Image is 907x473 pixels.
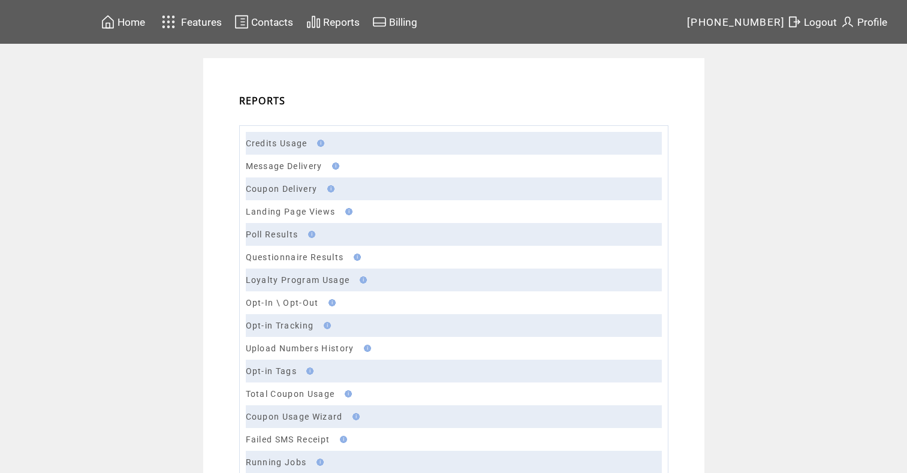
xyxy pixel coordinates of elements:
img: help.gif [341,390,352,397]
img: help.gif [350,254,361,261]
a: Loyalty Program Usage [246,275,350,285]
a: Poll Results [246,230,299,239]
img: help.gif [342,208,352,215]
img: help.gif [356,276,367,284]
a: Coupon Delivery [246,184,318,194]
img: help.gif [349,413,360,420]
span: Features [181,16,222,28]
img: help.gif [305,231,315,238]
a: Profile [839,13,889,31]
span: REPORTS [239,94,286,107]
img: help.gif [303,367,314,375]
a: Opt-in Tags [246,366,297,376]
a: Upload Numbers History [246,344,354,353]
span: Home [117,16,145,28]
img: help.gif [360,345,371,352]
img: profile.svg [840,14,855,29]
a: Home [99,13,147,31]
a: Billing [370,13,419,31]
img: help.gif [314,140,324,147]
a: Coupon Usage Wizard [246,412,343,421]
a: Logout [785,13,839,31]
img: creidtcard.svg [372,14,387,29]
a: Opt-In \ Opt-Out [246,298,319,308]
a: Opt-in Tracking [246,321,314,330]
a: Reports [305,13,361,31]
img: features.svg [158,12,179,32]
img: help.gif [336,436,347,443]
a: Contacts [233,13,295,31]
span: Profile [857,16,887,28]
a: Running Jobs [246,457,307,467]
span: [PHONE_NUMBER] [687,16,785,28]
span: Logout [804,16,837,28]
img: help.gif [320,322,331,329]
a: Message Delivery [246,161,323,171]
a: Total Coupon Usage [246,389,335,399]
img: help.gif [324,185,335,192]
img: help.gif [329,162,339,170]
a: Landing Page Views [246,207,336,216]
img: help.gif [325,299,336,306]
a: Failed SMS Receipt [246,435,330,444]
img: help.gif [313,459,324,466]
img: home.svg [101,14,115,29]
img: chart.svg [306,14,321,29]
span: Billing [389,16,417,28]
img: exit.svg [787,14,801,29]
span: Contacts [251,16,293,28]
a: Credits Usage [246,138,308,148]
span: Reports [323,16,360,28]
a: Questionnaire Results [246,252,344,262]
a: Features [156,10,224,34]
img: contacts.svg [234,14,249,29]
